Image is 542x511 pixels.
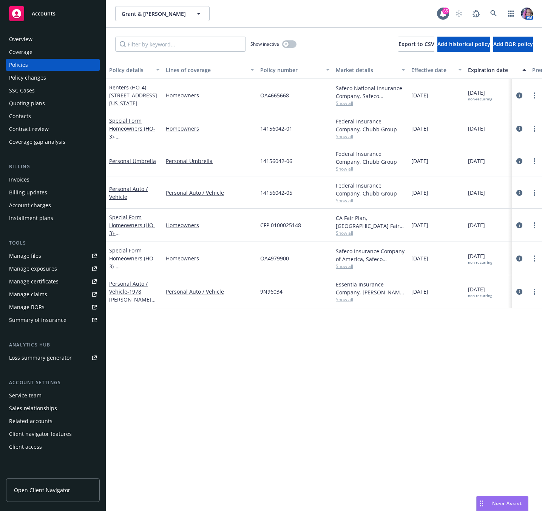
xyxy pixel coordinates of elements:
[530,188,539,197] a: more
[6,301,100,313] a: Manage BORs
[411,66,454,74] div: Effective date
[9,59,28,71] div: Policies
[411,91,428,99] span: [DATE]
[6,136,100,148] a: Coverage gap analysis
[109,84,157,107] span: - [STREET_ADDRESS][US_STATE]
[336,247,405,263] div: Safeco Insurance Company of America, Safeco Insurance (Liberty Mutual)
[336,150,405,166] div: Federal Insurance Company, Chubb Group
[6,263,100,275] a: Manage exposures
[336,214,405,230] div: CA Fair Plan, [GEOGRAPHIC_DATA] Fair plan
[336,133,405,140] span: Show all
[14,486,70,494] span: Open Client Navigator
[122,10,187,18] span: Grant & [PERSON_NAME]
[9,250,41,262] div: Manage files
[468,293,492,298] div: non-recurring
[521,8,533,20] img: photo
[109,247,157,278] a: Special Form Homeowners (HO-3)
[6,402,100,414] a: Sales relationships
[465,61,529,79] button: Expiration date
[9,402,57,414] div: Sales relationships
[106,61,163,79] button: Policy details
[9,136,65,148] div: Coverage gap analysis
[336,296,405,303] span: Show all
[163,61,257,79] button: Lines of coverage
[515,91,524,100] a: circleInformation
[336,197,405,204] span: Show all
[503,6,519,21] a: Switch app
[515,221,524,230] a: circleInformation
[6,110,100,122] a: Contacts
[6,341,100,349] div: Analytics hub
[451,6,466,21] a: Start snowing
[530,221,539,230] a: more
[411,221,428,229] span: [DATE]
[336,230,405,236] span: Show all
[333,61,408,79] button: Market details
[411,254,428,262] span: [DATE]
[6,288,100,300] a: Manage claims
[492,500,522,506] span: Nova Assist
[411,189,428,197] span: [DATE]
[166,254,254,262] a: Homeowners
[336,100,405,106] span: Show all
[260,157,292,165] span: 14156042-06
[9,415,53,427] div: Related accounts
[468,157,485,165] span: [DATE]
[6,250,100,262] a: Manage files
[486,6,501,21] a: Search
[166,157,254,165] a: Personal Umbrella
[9,123,49,135] div: Contract review
[9,85,35,97] div: SSC Cases
[109,185,148,200] a: Personal Auto / Vehicle
[260,125,292,132] span: 14156042-01
[477,496,486,511] div: Drag to move
[9,199,51,211] div: Account charges
[6,314,100,326] a: Summary of insurance
[515,188,524,197] a: circleInformation
[6,441,100,453] a: Client access
[9,72,46,84] div: Policy changes
[260,66,321,74] div: Policy number
[530,124,539,133] a: more
[166,91,254,99] a: Homeowners
[6,428,100,440] a: Client navigator features
[109,84,157,107] a: Renters (HO-4)
[6,415,100,427] a: Related accounts
[9,186,47,199] div: Billing updates
[6,199,100,211] a: Account charges
[442,8,449,14] div: 65
[9,174,29,186] div: Invoices
[6,212,100,224] a: Installment plans
[6,85,100,97] a: SSC Cases
[468,89,492,102] span: [DATE]
[260,254,289,262] span: OA4979900
[9,110,31,122] div: Contacts
[530,254,539,263] a: more
[166,221,254,229] a: Homeowners
[6,186,100,199] a: Billing updates
[468,97,492,102] div: non-recurring
[32,11,56,17] span: Accounts
[115,6,210,21] button: Grant & [PERSON_NAME]
[166,189,254,197] a: Personal Auto / Vehicle
[398,40,434,48] span: Export to CSV
[9,441,42,453] div: Client access
[6,97,100,109] a: Quoting plans
[530,91,539,100] a: more
[115,37,246,52] input: Filter by keyword...
[6,72,100,84] a: Policy changes
[109,214,157,245] a: Special Form Homeowners (HO-3)
[109,117,157,156] a: Special Form Homeowners (HO-3)
[493,40,533,48] span: Add BOR policy
[468,189,485,197] span: [DATE]
[9,389,42,402] div: Service team
[6,379,100,386] div: Account settings
[9,33,32,45] div: Overview
[6,276,100,288] a: Manage certificates
[468,125,485,132] span: [DATE]
[257,61,333,79] button: Policy number
[6,163,100,171] div: Billing
[336,117,405,133] div: Federal Insurance Company, Chubb Group
[9,428,72,440] div: Client navigator features
[109,288,156,311] span: - 1978 [PERSON_NAME] 911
